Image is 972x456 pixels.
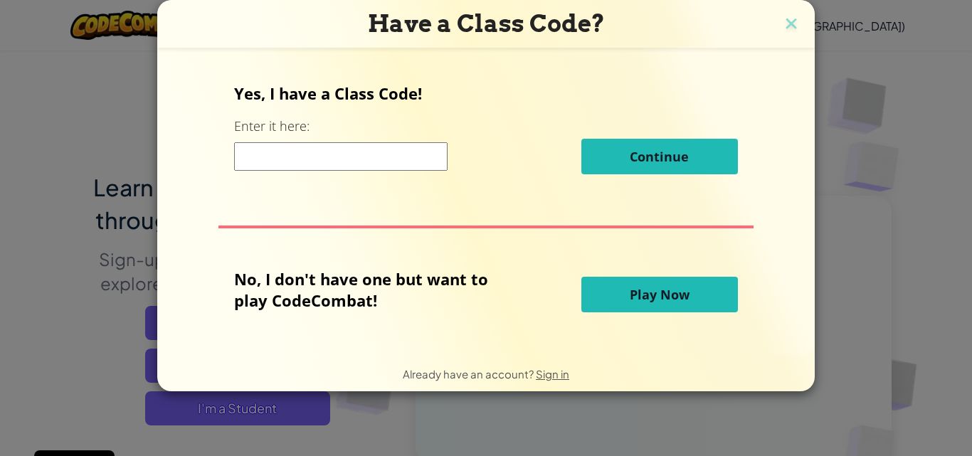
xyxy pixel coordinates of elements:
p: No, I don't have one but want to play CodeCombat! [234,268,509,311]
span: Play Now [630,286,690,303]
a: Sign in [536,367,569,381]
img: close icon [782,14,801,36]
button: Play Now [581,277,738,312]
p: Yes, I have a Class Code! [234,83,737,104]
span: Already have an account? [403,367,536,381]
span: Continue [630,148,689,165]
span: Have a Class Code? [368,9,605,38]
label: Enter it here: [234,117,310,135]
button: Continue [581,139,738,174]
